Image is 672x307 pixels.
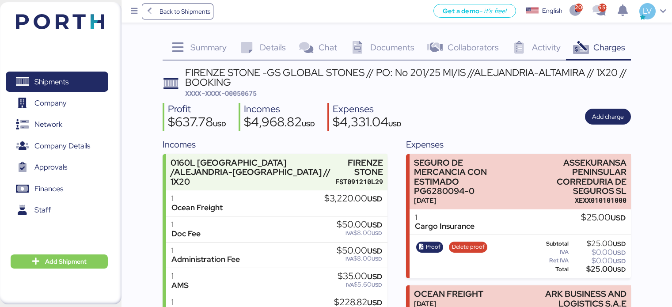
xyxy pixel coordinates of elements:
[337,255,382,262] div: $8.00
[171,229,201,239] div: Doc Fee
[592,111,624,122] span: Add charge
[372,230,382,237] span: USD
[6,72,108,92] a: Shipments
[532,42,561,53] span: Activity
[370,42,414,53] span: Documents
[163,138,387,151] div: Incomes
[415,213,475,222] div: 1
[34,161,67,174] span: Approvals
[34,118,62,131] span: Network
[367,194,382,204] span: USD
[520,158,626,196] div: ASSEKURANSA PENINSULAR CORREDURIA DE SEGUROS SL
[406,138,630,151] div: Expenses
[333,116,402,131] div: $4,331.04
[367,220,382,230] span: USD
[171,246,240,255] div: 1
[593,42,625,53] span: Charges
[388,120,402,128] span: USD
[613,265,626,273] span: USD
[171,298,235,307] div: 1
[415,222,475,231] div: Cargo Insurance
[338,281,382,288] div: $5.60
[542,6,562,15] div: English
[159,6,210,17] span: Back to Shipments
[448,42,499,53] span: Collaborators
[168,116,226,131] div: $637.78
[171,158,331,186] div: 0160L [GEOGRAPHIC_DATA] /ALEJANDRIA-[GEOGRAPHIC_DATA] // 1X20
[171,272,189,281] div: 1
[367,272,382,281] span: USD
[260,42,286,53] span: Details
[171,220,201,229] div: 1
[611,213,626,223] span: USD
[426,242,440,252] span: Proof
[171,194,223,203] div: 1
[213,120,226,128] span: USD
[34,97,67,110] span: Company
[416,242,444,253] button: Proof
[319,42,337,53] span: Chat
[346,281,354,288] span: IVA
[414,158,515,196] div: SEGURO DE MERCANCIA CON ESTIMADO PG6280094-0
[171,281,189,290] div: AMS
[185,89,257,98] span: XXXX-XXXX-O0050675
[372,281,382,288] span: USD
[613,240,626,248] span: USD
[335,177,383,186] div: FST091210L29
[142,4,214,19] a: Back to Shipments
[171,255,240,264] div: Administration Fee
[34,76,68,88] span: Shipments
[530,241,569,247] div: Subtotal
[530,249,569,255] div: IVA
[452,242,485,252] span: Delete proof
[127,4,142,19] button: Menu
[45,256,87,267] span: Add Shipment
[613,257,626,265] span: USD
[337,246,382,256] div: $50.00
[6,136,108,156] a: Company Details
[11,254,108,269] button: Add Shipment
[34,182,63,195] span: Finances
[6,157,108,178] a: Approvals
[345,255,353,262] span: IVA
[337,220,382,230] div: $50.00
[6,200,108,220] a: Staff
[6,93,108,114] a: Company
[345,230,353,237] span: IVA
[335,158,383,177] div: FIRENZE STONE
[414,289,483,299] div: OCEAN FREIGHT
[168,103,226,116] div: Profit
[171,203,223,212] div: Ocean Freight
[570,266,626,273] div: $25.00
[414,196,515,205] div: [DATE]
[333,103,402,116] div: Expenses
[372,255,382,262] span: USD
[244,103,315,116] div: Incomes
[570,258,626,264] div: $0.00
[190,42,227,53] span: Summary
[244,116,315,131] div: $4,968.82
[6,179,108,199] a: Finances
[6,114,108,135] a: Network
[613,249,626,257] span: USD
[367,246,382,256] span: USD
[530,266,569,273] div: Total
[585,109,631,125] button: Add charge
[570,249,626,256] div: $0.00
[324,194,382,204] div: $3,220.00
[338,272,382,281] div: $35.00
[34,140,90,152] span: Company Details
[185,68,631,87] div: FIRENZE STONE -GS GLOBAL STONES // PO: No 201/25 MI/IS //ALEJANDRIA-ALTAMIRA // 1X20 // BOOKING
[570,240,626,247] div: $25.00
[643,5,652,17] span: LV
[530,258,569,264] div: Ret IVA
[302,120,315,128] span: USD
[34,204,51,216] span: Staff
[449,242,487,253] button: Delete proof
[337,230,382,236] div: $8.00
[581,213,626,223] div: $25.00
[520,196,626,205] div: XEXX010101000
